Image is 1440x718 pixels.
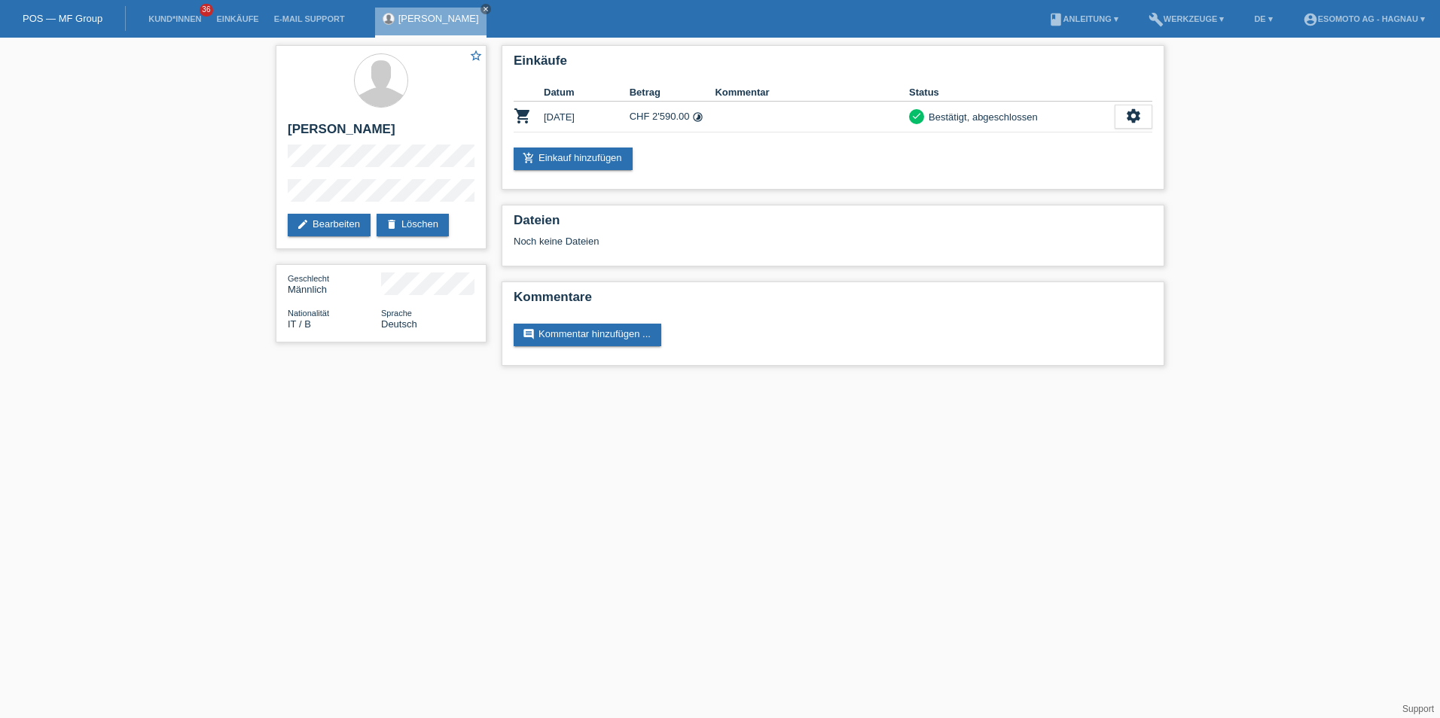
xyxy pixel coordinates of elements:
[1303,12,1318,27] i: account_circle
[377,214,449,236] a: deleteLöschen
[1125,108,1142,124] i: settings
[692,111,703,123] i: Fixe Raten (12 Raten)
[288,272,381,295] div: Männlich
[381,318,417,330] span: Deutsch
[514,290,1152,312] h2: Kommentare
[544,84,630,102] th: Datum
[523,328,535,340] i: comment
[1141,14,1232,23] a: buildWerkzeuge ▾
[924,109,1038,125] div: Bestätigt, abgeschlossen
[514,213,1152,236] h2: Dateien
[1402,704,1434,714] a: Support
[209,14,266,23] a: Einkäufe
[1246,14,1280,23] a: DE ▾
[544,102,630,132] td: [DATE]
[1041,14,1126,23] a: bookAnleitung ▾
[630,84,715,102] th: Betrag
[381,309,412,318] span: Sprache
[23,13,102,24] a: POS — MF Group
[288,318,311,330] span: Italien / B / 01.03.2020
[514,53,1152,76] h2: Einkäufe
[1048,12,1063,27] i: book
[469,49,483,65] a: star_border
[514,107,532,125] i: POSP00027759
[288,309,329,318] span: Nationalität
[715,84,909,102] th: Kommentar
[141,14,209,23] a: Kund*innen
[398,13,479,24] a: [PERSON_NAME]
[288,122,474,145] h2: [PERSON_NAME]
[267,14,352,23] a: E-Mail Support
[909,84,1115,102] th: Status
[200,4,213,17] span: 36
[630,102,715,132] td: CHF 2'590.00
[523,152,535,164] i: add_shopping_cart
[386,218,398,230] i: delete
[469,49,483,62] i: star_border
[297,218,309,230] i: edit
[288,214,371,236] a: editBearbeiten
[911,111,922,121] i: check
[514,236,974,247] div: Noch keine Dateien
[514,148,633,170] a: add_shopping_cartEinkauf hinzufügen
[482,5,490,13] i: close
[1149,12,1164,27] i: build
[514,324,661,346] a: commentKommentar hinzufügen ...
[1295,14,1432,23] a: account_circleEsomoto AG - Hagnau ▾
[288,274,329,283] span: Geschlecht
[481,4,491,14] a: close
